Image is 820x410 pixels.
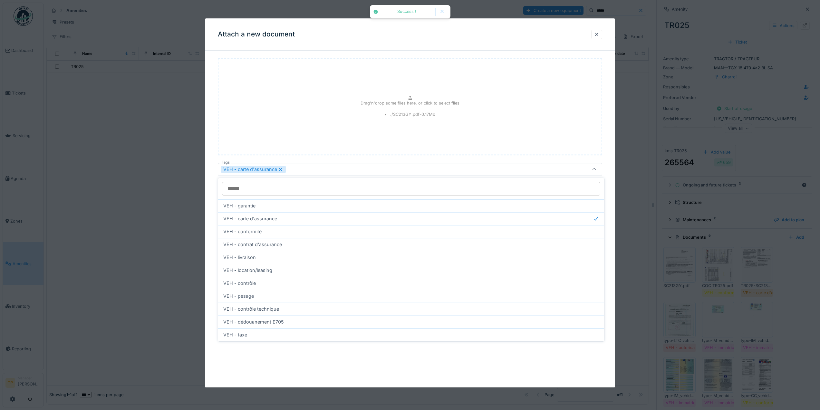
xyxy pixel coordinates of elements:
[361,100,459,106] p: Drag'n'drop some files here, or click to select files
[223,293,254,300] span: VEH - pesage
[223,267,272,274] span: VEH - location/leasing
[223,305,279,313] span: VEH - contrôle technique
[223,228,262,235] span: VEH - conformité
[223,215,277,222] span: VEH - carte d'assurance
[218,30,295,38] h3: Attach a new document
[221,166,286,173] div: VEH - carte d'assurance
[220,160,231,165] label: Tags
[385,112,436,118] li: ./SC213GY.pdf - 0.17 Mb
[223,254,256,261] span: VEH - livraison
[223,241,282,248] span: VEH - contrat d'assurance
[223,331,247,338] span: VEH - taxe
[381,9,432,15] div: Success !
[223,280,256,287] span: VEH - contrôle
[223,202,256,209] span: VEH - garantie
[223,318,284,325] span: VEH - dédouanement E705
